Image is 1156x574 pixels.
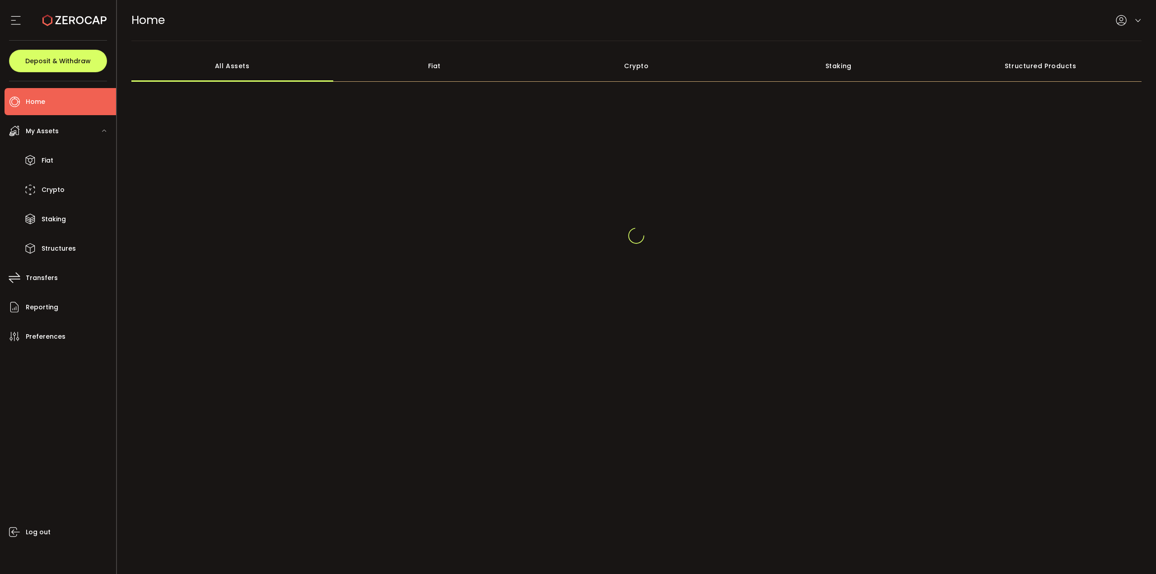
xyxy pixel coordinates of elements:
[26,330,65,343] span: Preferences
[42,242,76,255] span: Structures
[940,50,1142,82] div: Structured Products
[9,50,107,72] button: Deposit & Withdraw
[42,183,65,196] span: Crypto
[42,154,53,167] span: Fiat
[26,526,51,539] span: Log out
[333,50,536,82] div: Fiat
[131,12,165,28] span: Home
[25,58,91,64] span: Deposit & Withdraw
[26,301,58,314] span: Reporting
[26,125,59,138] span: My Assets
[26,95,45,108] span: Home
[131,50,334,82] div: All Assets
[737,50,940,82] div: Staking
[536,50,738,82] div: Crypto
[42,213,66,226] span: Staking
[26,271,58,285] span: Transfers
